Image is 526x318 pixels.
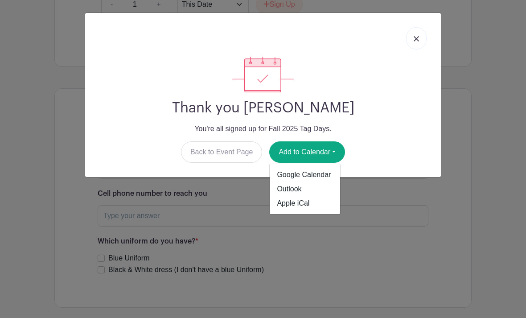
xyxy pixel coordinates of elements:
a: Google Calendar [270,168,340,182]
img: close_button-5f87c8562297e5c2d7936805f587ecaba9071eb48480494691a3f1689db116b3.svg [414,36,419,41]
a: Outlook [270,182,340,196]
p: You're all signed up for Fall 2025 Tag Days. [92,124,434,134]
button: Add to Calendar [269,141,345,163]
img: signup_complete-c468d5dda3e2740ee63a24cb0ba0d3ce5d8a4ecd24259e683200fb1569d990c8.svg [232,57,294,92]
h2: Thank you [PERSON_NAME] [92,99,434,116]
a: Apple iCal [270,196,340,211]
a: Back to Event Page [181,141,263,163]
